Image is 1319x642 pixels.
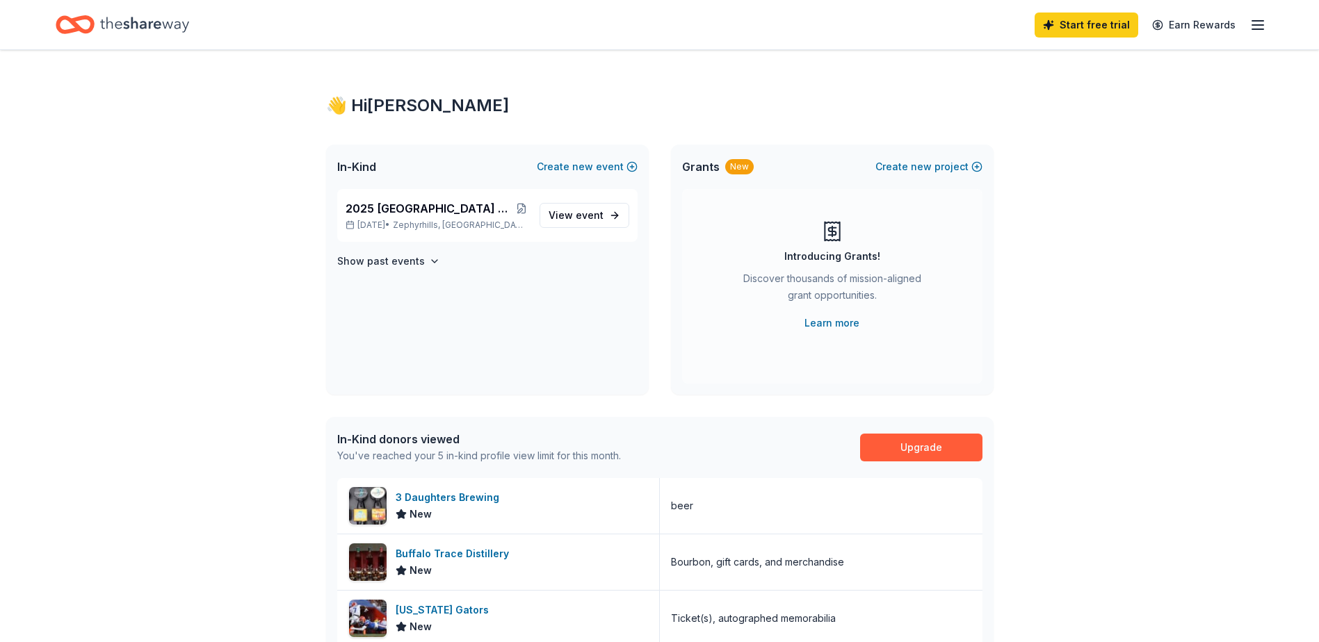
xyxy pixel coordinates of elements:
[549,207,604,224] span: View
[875,158,982,175] button: Createnewproject
[671,497,693,514] div: beer
[572,158,593,175] span: new
[326,94,994,117] div: 👋 Hi [PERSON_NAME]
[410,506,432,522] span: New
[738,270,927,309] div: Discover thousands of mission-aligned grant opportunities.
[56,8,189,41] a: Home
[671,554,844,570] div: Bourbon, gift cards, and merchandise
[396,602,494,618] div: [US_STATE] Gators
[682,158,720,175] span: Grants
[911,158,932,175] span: new
[337,431,621,447] div: In-Kind donors viewed
[784,248,880,265] div: Introducing Grants!
[396,545,515,562] div: Buffalo Trace Distillery
[537,158,638,175] button: Createnewevent
[393,220,528,231] span: Zephyrhills, [GEOGRAPHIC_DATA]
[725,159,754,174] div: New
[576,209,604,221] span: event
[671,610,836,627] div: Ticket(s), autographed memorabilia
[337,158,376,175] span: In-Kind
[410,618,432,635] span: New
[410,562,432,579] span: New
[346,200,516,217] span: 2025 [GEOGRAPHIC_DATA] Marching Band Benefit Golf Tournament
[349,600,387,637] img: Image for Florida Gators
[346,220,528,231] p: [DATE] •
[337,253,440,270] button: Show past events
[860,434,982,461] a: Upgrade
[396,489,505,506] div: 3 Daughters Brewing
[540,203,629,228] a: View event
[1144,13,1244,38] a: Earn Rewards
[1035,13,1138,38] a: Start free trial
[337,447,621,464] div: You've reached your 5 in-kind profile view limit for this month.
[349,487,387,525] img: Image for 3 Daughters Brewing
[349,543,387,581] img: Image for Buffalo Trace Distillery
[337,253,425,270] h4: Show past events
[804,315,859,331] a: Learn more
